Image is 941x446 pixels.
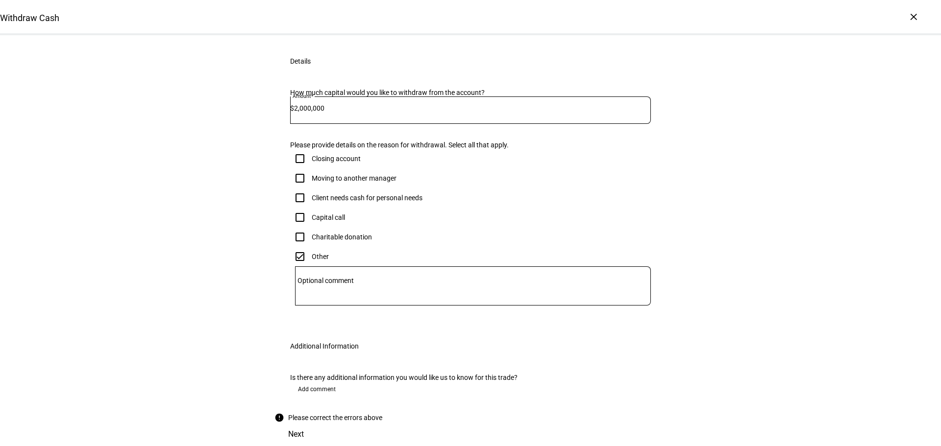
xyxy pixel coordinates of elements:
mat-label: Amount* [293,93,313,99]
div: Other [312,253,329,260]
mat-label: Optional comment [297,277,354,284]
div: Client needs cash for personal needs [312,194,422,202]
div: Moving to another manager [312,174,396,182]
div: Charitable donation [312,233,372,241]
span: Add comment [298,381,336,397]
div: Capital call [312,213,345,221]
div: × [906,9,921,24]
div: How much capital would you like to withdraw from the account? [290,89,651,96]
mat-icon: error_outline [274,413,284,423]
div: Please correct the errors above [288,414,382,422]
div: Is there any additional information you would like us to know for this trade? [290,374,651,381]
div: Details [290,57,311,65]
div: Additional Information [290,342,359,350]
div: Please provide details on the reason for withdrawal. Select all that apply. [290,141,651,149]
div: Closing account [312,155,361,163]
button: Add comment [290,381,344,397]
span: $ [290,104,294,112]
